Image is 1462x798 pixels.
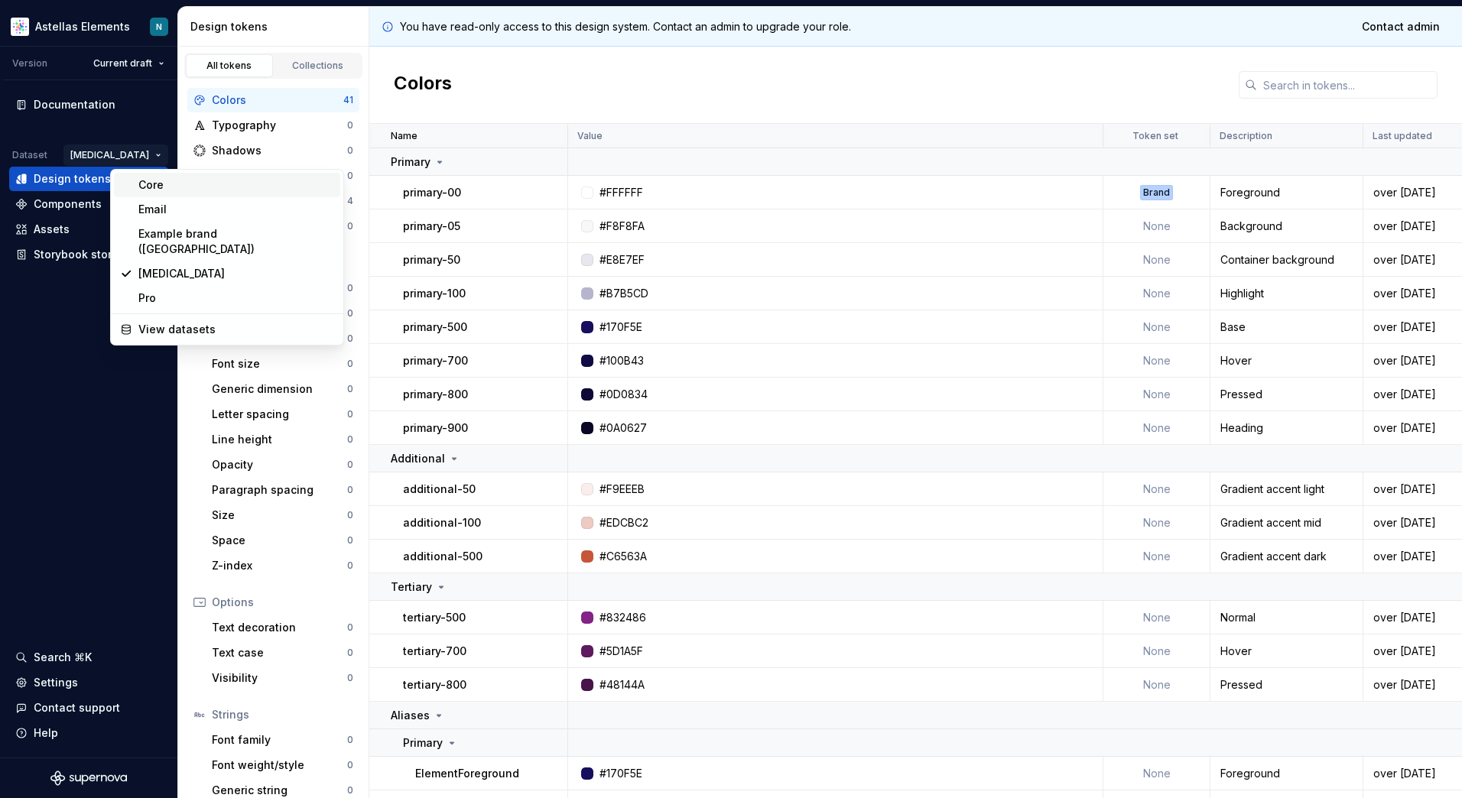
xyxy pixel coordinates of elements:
div: [MEDICAL_DATA] [138,266,334,281]
div: Core [138,177,334,193]
div: Email [138,202,334,217]
div: View datasets [138,322,334,337]
div: Pro [138,290,334,306]
a: View datasets [114,317,340,342]
div: Example brand ([GEOGRAPHIC_DATA]) [138,226,334,257]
